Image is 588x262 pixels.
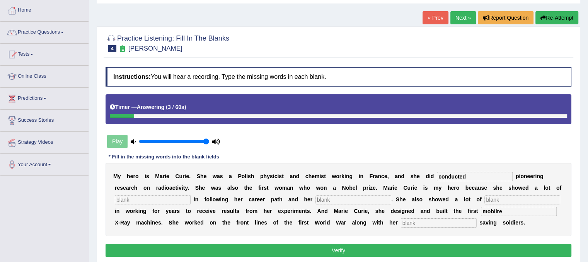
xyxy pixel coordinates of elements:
[160,173,163,179] b: a
[527,173,530,179] b: e
[522,185,525,191] b: e
[156,185,158,191] b: r
[202,185,205,191] b: e
[282,185,287,191] b: m
[431,173,434,179] b: d
[287,185,290,191] b: a
[288,196,291,202] b: a
[274,196,277,202] b: a
[252,196,255,202] b: a
[184,104,186,110] b: )
[393,185,394,191] b: i
[346,185,349,191] b: o
[530,173,533,179] b: e
[134,185,138,191] b: h
[411,173,414,179] b: s
[133,173,135,179] b: r
[540,173,544,179] b: g
[230,185,232,191] b: l
[290,185,293,191] b: n
[126,208,130,214] b: w
[376,185,377,191] b: .
[391,185,393,191] b: r
[346,173,349,179] b: n
[222,196,225,202] b: n
[333,185,336,191] b: a
[0,44,89,63] a: Tests
[395,173,398,179] b: a
[370,185,373,191] b: z
[246,173,248,179] b: i
[187,208,191,214] b: o
[472,185,475,191] b: c
[423,185,425,191] b: i
[431,196,435,202] b: h
[200,173,204,179] b: h
[106,67,571,87] h4: You will hear a recording. Type the missing words in each blank.
[373,185,376,191] b: e
[368,185,370,191] b: i
[245,173,246,179] b: l
[146,173,149,179] b: s
[115,185,117,191] b: r
[213,173,217,179] b: w
[264,173,267,179] b: h
[320,185,324,191] b: o
[189,173,191,179] b: .
[480,196,482,202] b: f
[308,173,312,179] b: h
[195,185,199,191] b: S
[370,173,373,179] b: F
[166,173,169,179] b: e
[197,208,199,214] b: r
[267,185,269,191] b: t
[445,196,449,202] b: d
[108,45,116,52] span: 4
[391,196,393,202] b: .
[535,173,537,179] b: i
[117,185,120,191] b: e
[235,185,238,191] b: o
[537,173,540,179] b: n
[295,196,298,202] b: d
[199,208,202,214] b: e
[260,173,264,179] b: p
[299,185,303,191] b: w
[168,104,184,110] b: 3 / 60s
[258,185,260,191] b: f
[535,185,538,191] b: a
[484,185,487,191] b: e
[220,196,222,202] b: i
[499,185,503,191] b: e
[143,208,147,214] b: g
[126,185,129,191] b: a
[128,45,182,52] small: [PERSON_NAME]
[315,173,319,179] b: m
[401,173,404,179] b: d
[116,208,120,214] b: n
[205,208,208,214] b: e
[169,208,172,214] b: e
[456,185,460,191] b: o
[426,173,429,179] b: d
[118,173,121,179] b: y
[123,185,126,191] b: e
[304,196,307,202] b: h
[262,185,264,191] b: r
[155,173,160,179] b: M
[187,185,189,191] b: .
[496,185,499,191] b: h
[316,185,320,191] b: w
[515,185,518,191] b: o
[493,185,496,191] b: s
[249,185,252,191] b: e
[229,173,232,179] b: a
[481,185,484,191] b: s
[293,173,296,179] b: n
[475,185,478,191] b: a
[0,110,89,129] a: Success Stories
[127,173,130,179] b: h
[113,73,151,80] b: Instructions:
[255,196,257,202] b: r
[381,173,384,179] b: c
